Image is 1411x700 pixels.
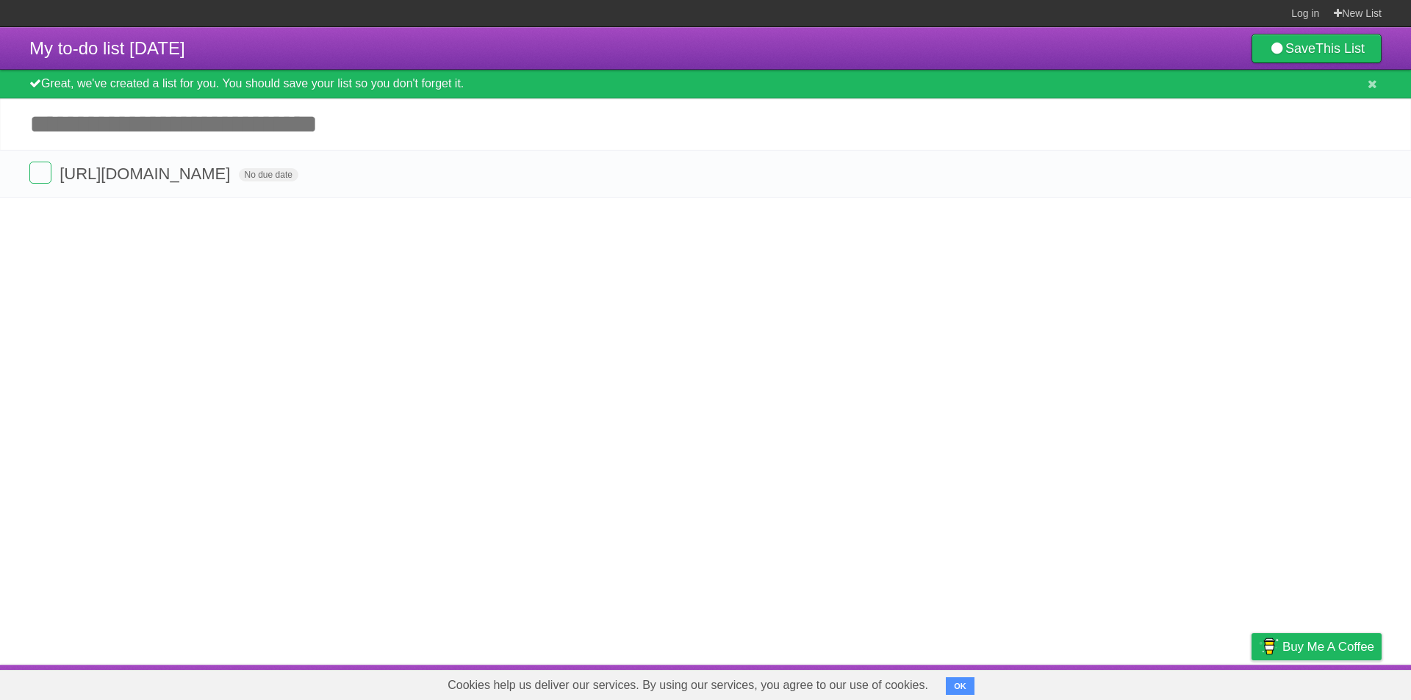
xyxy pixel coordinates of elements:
a: Privacy [1232,668,1271,696]
a: Terms [1182,668,1215,696]
button: OK [946,677,974,695]
a: Suggest a feature [1289,668,1382,696]
span: [URL][DOMAIN_NAME] [60,165,234,183]
span: No due date [239,168,298,181]
a: SaveThis List [1252,34,1382,63]
span: My to-do list [DATE] [29,38,185,58]
a: Developers [1105,668,1164,696]
b: This List [1315,41,1365,56]
a: Buy me a coffee [1252,633,1382,660]
span: Cookies help us deliver our services. By using our services, you agree to our use of cookies. [433,671,943,700]
img: Buy me a coffee [1259,634,1279,659]
a: About [1056,668,1087,696]
span: Buy me a coffee [1282,634,1374,660]
label: Done [29,162,51,184]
